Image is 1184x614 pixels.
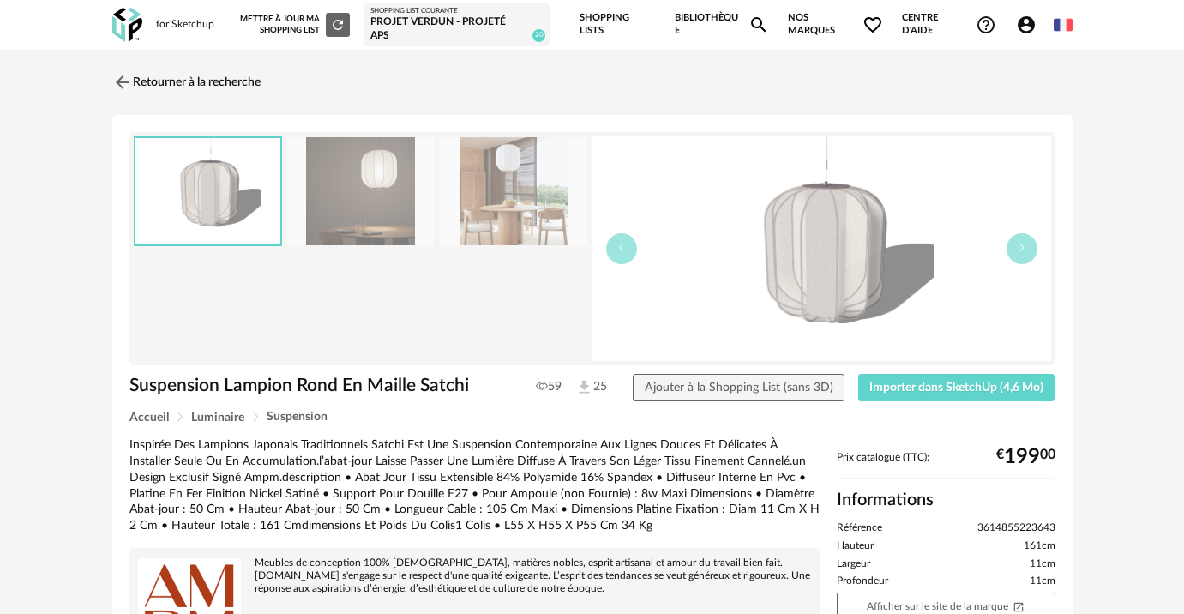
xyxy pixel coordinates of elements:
[977,521,1055,535] span: 3614855223643
[748,15,769,35] span: Magnify icon
[1013,600,1025,611] span: Open In New icon
[112,72,133,93] img: svg+xml;base64,PHN2ZyB3aWR0aD0iMjQiIGhlaWdodD0iMjQiIHZpZXdCb3g9IjAgMCAyNCAyNCIgZmlsbD0ibm9uZSIgeG...
[858,374,1055,401] button: Importer dans SketchUp (4,6 Mo)
[837,521,882,535] span: Référence
[267,411,328,423] span: Suspension
[112,63,261,101] a: Retourner à la recherche
[862,15,883,35] span: Heart Outline icon
[370,7,543,15] div: Shopping List courante
[1030,575,1055,588] span: 11cm
[633,374,844,401] button: Ajouter à la Shopping List (sans 3D)
[575,378,604,396] span: 25
[191,412,244,424] span: Luminaire
[976,15,996,35] span: Help Circle Outline icon
[129,437,820,534] div: Inspirée Des Lampions Japonais Traditionnels Satchi Est Une Suspension Contemporaine Aux Lignes D...
[575,378,593,396] img: Téléchargements
[287,137,435,246] img: 88b21db1258250adf6f1efc437a822fd.jpg
[370,7,543,43] a: Shopping List courante Projet Verdun - Projeté APS 20
[440,137,587,246] img: c0d82ce18cf0fc19eaf58251fcd871b3.jpg
[592,136,1051,361] img: thumbnail.png
[156,18,214,32] div: for Sketchup
[869,382,1043,394] span: Importer dans SketchUp (4,6 Mo)
[837,451,1055,479] div: Prix catalogue (TTC):
[1030,557,1055,571] span: 11cm
[996,451,1055,463] div: € 00
[837,539,874,553] span: Hauteur
[138,557,811,595] div: Meubles de conception 100% [DEMOGRAPHIC_DATA], matières nobles, esprit artisanal et amour du trav...
[1004,451,1040,463] span: 199
[536,379,562,394] span: 59
[370,15,543,42] div: Projet Verdun - Projeté APS
[1024,539,1055,553] span: 161cm
[112,8,142,43] img: OXP
[240,13,350,37] div: Mettre à jour ma Shopping List
[1054,15,1073,34] img: fr
[135,138,281,245] img: thumbnail.png
[1016,15,1037,35] span: Account Circle icon
[645,382,833,394] span: Ajouter à la Shopping List (sans 3D)
[837,557,870,571] span: Largeur
[129,374,505,397] h1: Suspension Lampion Rond En Maille Satchi
[1016,15,1044,35] span: Account Circle icon
[837,489,1055,511] h2: Informations
[129,411,1055,424] div: Breadcrumb
[837,575,888,588] span: Profondeur
[330,20,346,28] span: Refresh icon
[532,29,545,42] span: 20
[129,412,169,424] span: Accueil
[902,12,996,37] span: Centre d'aideHelp Circle Outline icon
